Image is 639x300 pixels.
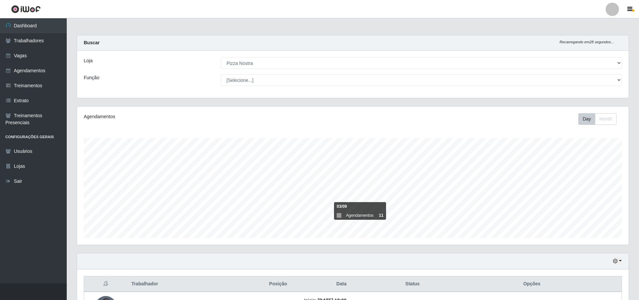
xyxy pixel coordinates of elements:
strong: Buscar [84,40,99,45]
button: Month [595,113,617,125]
div: First group [578,113,617,125]
label: Loja [84,57,92,64]
label: Função [84,74,99,81]
img: CoreUI Logo [11,5,41,13]
div: Toolbar with button groups [578,113,622,125]
th: Data [300,276,383,292]
i: Recarregando em 28 segundos... [560,40,614,44]
button: Day [578,113,595,125]
th: Opções [442,276,622,292]
th: Posição [256,276,300,292]
th: Status [383,276,442,292]
div: Agendamentos [84,113,302,120]
th: Trabalhador [127,276,256,292]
